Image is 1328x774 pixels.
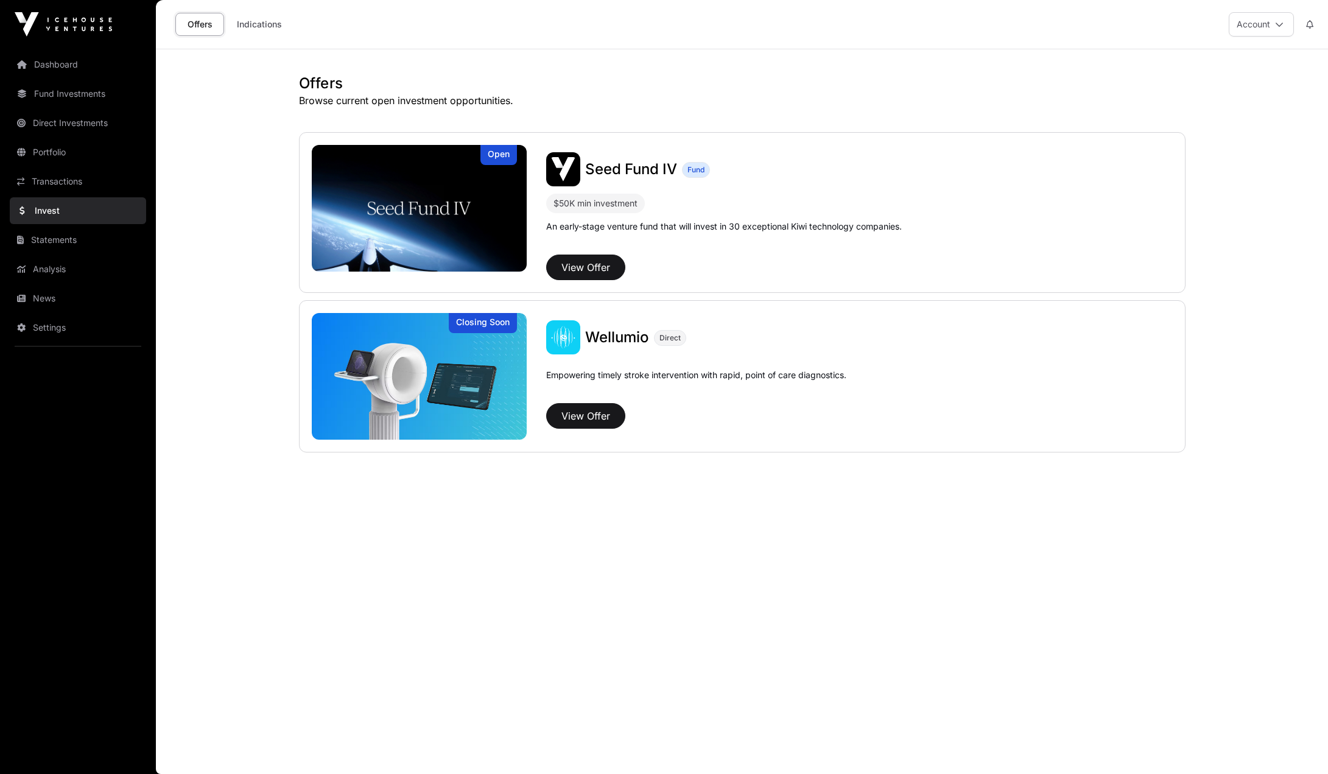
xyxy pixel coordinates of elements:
[546,320,580,354] img: Wellumio
[10,168,146,195] a: Transactions
[299,93,1186,108] p: Browse current open investment opportunities.
[10,139,146,166] a: Portfolio
[687,165,704,175] span: Fund
[312,313,527,440] a: WellumioClosing Soon
[546,194,645,213] div: $50K min investment
[15,12,112,37] img: Icehouse Ventures Logo
[312,145,527,272] img: Seed Fund IV
[312,313,527,440] img: Wellumio
[1229,12,1294,37] button: Account
[10,80,146,107] a: Fund Investments
[585,328,649,347] a: Wellumio
[10,227,146,253] a: Statements
[175,13,224,36] a: Offers
[229,13,290,36] a: Indications
[585,160,677,179] a: Seed Fund IV
[312,145,527,272] a: Seed Fund IVOpen
[546,220,902,233] p: An early-stage venture fund that will invest in 30 exceptional Kiwi technology companies.
[585,160,677,178] span: Seed Fund IV
[10,256,146,283] a: Analysis
[546,403,625,429] button: View Offer
[10,110,146,136] a: Direct Investments
[553,196,638,211] div: $50K min investment
[10,197,146,224] a: Invest
[546,152,580,186] img: Seed Fund IV
[449,313,517,333] div: Closing Soon
[10,314,146,341] a: Settings
[480,145,517,165] div: Open
[10,285,146,312] a: News
[659,333,681,343] span: Direct
[546,255,625,280] button: View Offer
[546,369,846,398] p: Empowering timely stroke intervention with rapid, point of care diagnostics.
[10,51,146,78] a: Dashboard
[585,328,649,346] span: Wellumio
[299,74,1186,93] h1: Offers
